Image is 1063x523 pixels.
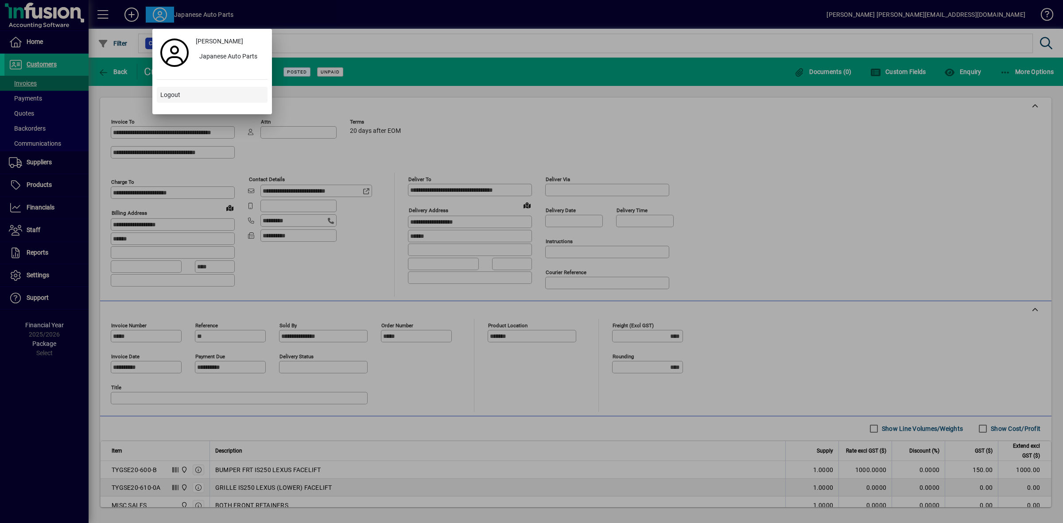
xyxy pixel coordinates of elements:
span: [PERSON_NAME] [196,37,243,46]
span: Logout [160,90,180,100]
button: Japanese Auto Parts [192,49,268,65]
a: [PERSON_NAME] [192,33,268,49]
a: Profile [157,45,192,61]
button: Logout [157,87,268,103]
